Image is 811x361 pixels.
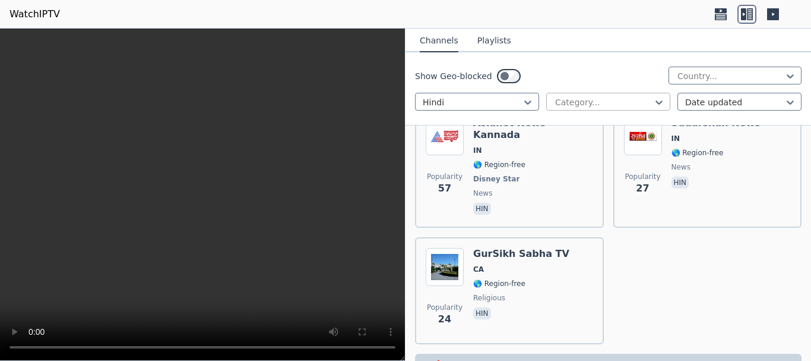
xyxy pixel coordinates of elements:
button: Channels [420,30,458,52]
span: news [671,162,690,172]
span: 🌎 Region-free [473,160,525,169]
span: religious [473,293,505,303]
img: Sudarshan News [624,117,662,155]
span: Popularity [427,303,462,312]
p: hin [671,177,689,189]
span: 57 [438,181,451,196]
span: 🌎 Region-free [473,279,525,288]
span: news [473,189,492,198]
img: Asianet News Kannada [426,117,464,155]
button: Playlists [477,30,511,52]
span: IN [671,134,680,143]
span: IN [473,146,482,155]
label: Show Geo-blocked [415,70,492,82]
p: hin [473,203,491,215]
span: Disney Star [473,174,519,184]
span: CA [473,265,484,274]
span: 🌎 Region-free [671,148,724,158]
img: GurSikh Sabha TV [426,248,464,286]
span: 27 [636,181,649,196]
p: hin [473,307,491,319]
a: WatchIPTV [9,7,60,21]
h6: GurSikh Sabha TV [473,248,569,260]
span: Popularity [625,172,660,181]
h6: Asianet News Kannada [473,117,593,141]
span: Popularity [427,172,462,181]
span: 24 [438,312,451,327]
